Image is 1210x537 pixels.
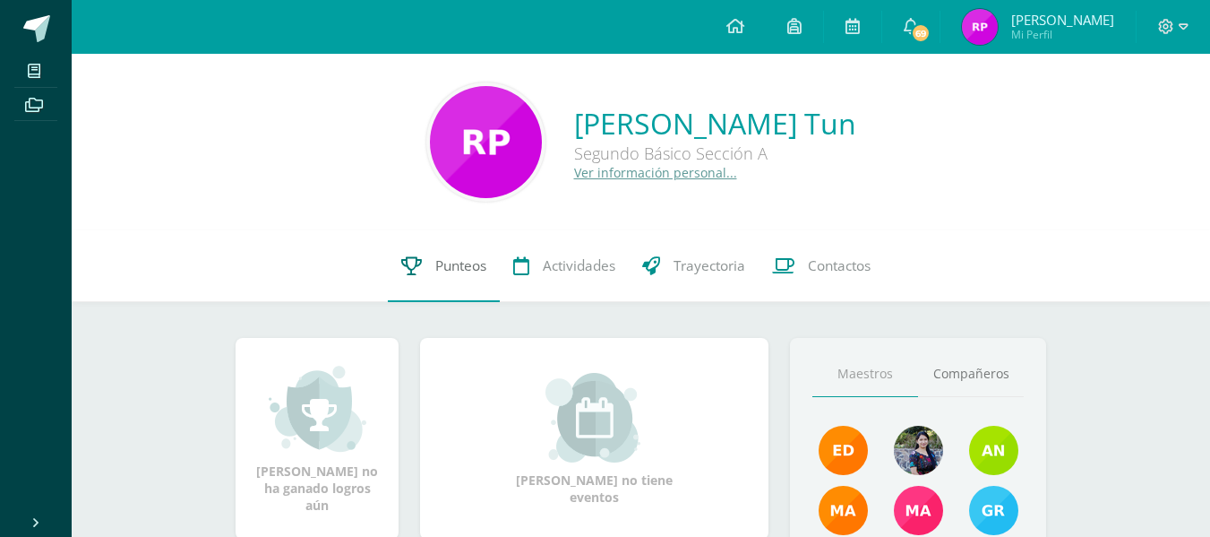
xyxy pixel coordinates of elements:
div: [PERSON_NAME] no ha ganado logros aún [253,364,381,514]
a: Compañeros [918,351,1024,397]
img: f750a50862634e744004a5f7dd2a9141.png [430,86,542,198]
span: Mi Perfil [1011,27,1114,42]
a: Contactos [759,230,884,302]
a: Ver información personal... [574,164,737,181]
img: achievement_small.png [269,364,366,454]
span: Trayectoria [674,256,745,275]
div: Segundo Básico Sección A [574,143,856,164]
img: 612d8540f47d75f38da33de7c34a2a03.png [962,9,998,45]
span: [PERSON_NAME] [1011,11,1114,29]
a: Maestros [812,351,918,397]
a: Actividades [500,230,629,302]
span: Contactos [808,256,871,275]
a: Trayectoria [629,230,759,302]
img: 7766054b1332a6085c7723d22614d631.png [894,486,943,535]
span: 69 [911,23,931,43]
div: [PERSON_NAME] no tiene eventos [505,373,684,506]
a: Punteos [388,230,500,302]
a: [PERSON_NAME] Tun [574,104,856,143]
span: Actividades [543,256,615,275]
img: 560278503d4ca08c21e9c7cd40ba0529.png [819,486,868,535]
img: 9b17679b4520195df407efdfd7b84603.png [894,426,943,475]
span: Punteos [435,256,486,275]
img: f40e456500941b1b33f0807dd74ea5cf.png [819,426,868,475]
img: b7ce7144501556953be3fc0a459761b8.png [969,486,1018,535]
img: e6b27947fbea61806f2b198ab17e5dde.png [969,426,1018,475]
img: event_small.png [545,373,643,463]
